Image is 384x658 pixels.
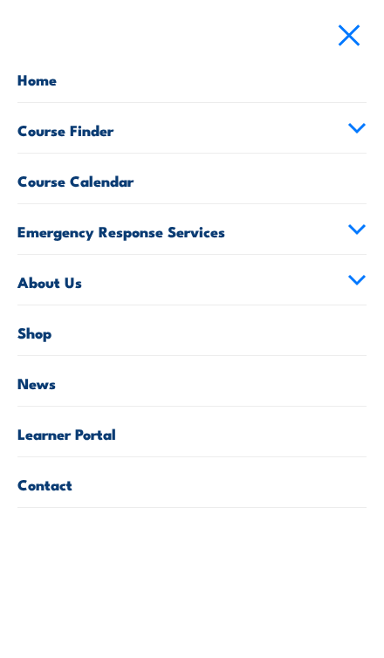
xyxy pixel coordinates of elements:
[17,356,367,406] a: News
[17,255,367,305] a: About Us
[17,103,367,153] a: Course Finder
[17,52,367,102] a: Home
[17,204,367,254] a: Emergency Response Services
[17,457,367,507] a: Contact
[17,154,367,203] a: Course Calendar
[17,305,367,355] a: Shop
[17,407,367,456] a: Learner Portal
